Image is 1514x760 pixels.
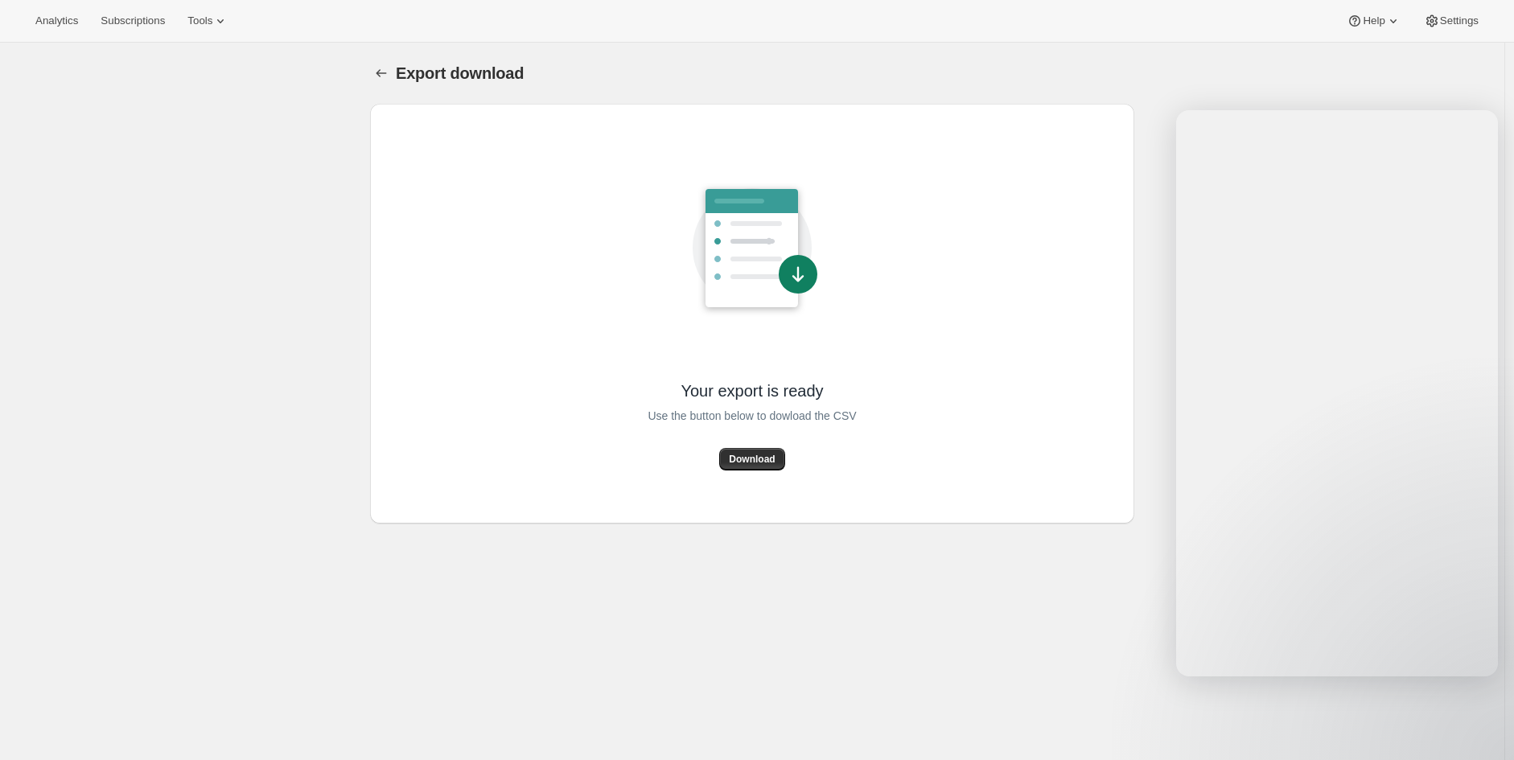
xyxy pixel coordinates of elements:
[370,62,393,84] button: Export download
[178,10,238,32] button: Tools
[91,10,175,32] button: Subscriptions
[1176,110,1498,676] iframe: Intercom live chat
[35,14,78,27] span: Analytics
[648,406,856,425] span: Use the button below to dowload the CSV
[681,380,823,401] span: Your export is ready
[1363,14,1384,27] span: Help
[1414,10,1488,32] button: Settings
[396,64,524,82] span: Export download
[1337,10,1410,32] button: Help
[1459,689,1498,728] iframe: Intercom live chat
[729,453,775,466] span: Download
[26,10,88,32] button: Analytics
[101,14,165,27] span: Subscriptions
[719,448,784,470] button: Download
[1440,14,1479,27] span: Settings
[187,14,212,27] span: Tools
